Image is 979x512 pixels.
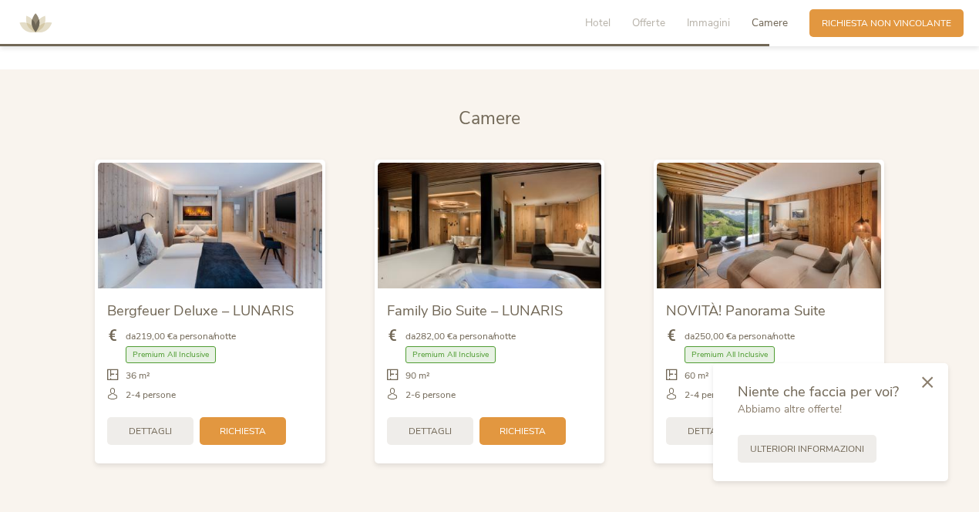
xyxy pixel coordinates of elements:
[12,19,59,27] a: AMONTI & LUNARIS Wellnessresort
[685,369,709,382] span: 60 m²
[405,330,516,343] span: da a persona/notte
[129,425,172,438] span: Dettagli
[107,301,294,320] span: Bergfeuer Deluxe – LUNARIS
[136,330,173,342] b: 219,00 €
[687,15,730,30] span: Immagini
[750,443,864,456] span: Ulteriori informazioni
[738,382,899,401] span: Niente che faccia per voi?
[632,15,665,30] span: Offerte
[666,301,826,320] span: NOVITÀ! Panorama Suite
[822,17,951,30] span: Richiesta non vincolante
[378,163,602,288] img: Family Bio Suite – LUNARIS
[752,15,788,30] span: Camere
[405,389,456,402] span: 2-6 persone
[415,330,452,342] b: 282,00 €
[126,330,236,343] span: da a persona/notte
[98,163,322,288] img: Bergfeuer Deluxe – LUNARIS
[688,425,731,438] span: Dettagli
[685,389,735,402] span: 2-4 persone
[220,425,266,438] span: Richiesta
[405,346,496,364] span: Premium All Inclusive
[585,15,611,30] span: Hotel
[500,425,546,438] span: Richiesta
[126,346,216,364] span: Premium All Inclusive
[685,330,795,343] span: da a persona/notte
[405,369,430,382] span: 90 m²
[126,389,176,402] span: 2-4 persone
[738,402,842,416] span: Abbiamo altre offerte!
[459,106,520,130] span: Camere
[126,369,150,382] span: 36 m²
[738,435,876,463] a: Ulteriori informazioni
[657,163,881,288] img: NOVITÀ! Panorama Suite
[387,301,563,320] span: Family Bio Suite – LUNARIS
[685,346,775,364] span: Premium All Inclusive
[695,330,732,342] b: 250,00 €
[409,425,452,438] span: Dettagli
